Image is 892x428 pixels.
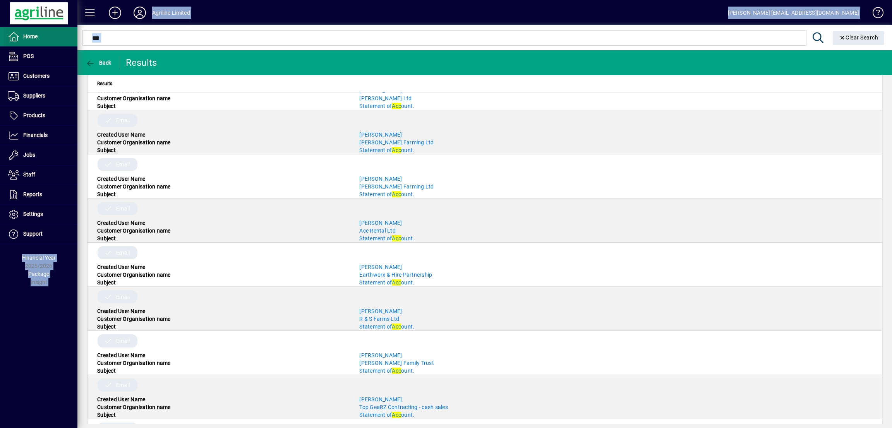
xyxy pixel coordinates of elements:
[392,235,401,241] em: Acc
[359,191,414,197] span: Statement of ount.
[4,146,77,165] a: Jobs
[359,228,396,234] a: Ace Rental Ltd
[91,235,353,242] div: Subject
[91,183,353,190] div: Customer Organisation name
[359,316,399,322] a: R & S Farms Ltd
[91,190,353,198] div: Subject
[97,79,112,88] span: Results
[359,264,402,270] a: [PERSON_NAME]
[839,34,878,41] span: Clear Search
[91,175,353,183] div: Created User Name
[4,86,77,106] a: Suppliers
[126,56,159,69] div: Results
[4,67,77,86] a: Customers
[359,279,414,286] span: Statement of ount.
[359,368,414,374] a: Statement ofAccount.
[28,271,49,277] span: Package
[4,185,77,204] a: Reports
[23,33,38,39] span: Home
[359,147,414,153] span: Statement of ount.
[392,103,401,109] em: Acc
[91,307,353,315] div: Created User Name
[23,73,50,79] span: Customers
[4,205,77,224] a: Settings
[359,272,432,278] a: Earthworx & Hire Partnership
[116,116,130,124] span: Email
[22,255,56,261] span: Financial Year
[23,211,43,217] span: Settings
[84,56,113,70] button: Back
[359,139,434,146] a: [PERSON_NAME] Farming Ltd
[392,191,401,197] em: Acc
[91,315,353,323] div: Customer Organisation name
[91,411,353,419] div: Subject
[359,235,414,241] a: Statement ofAccount.
[91,323,353,330] div: Subject
[359,360,434,366] a: [PERSON_NAME] Family Trust
[4,106,77,125] a: Products
[359,132,402,138] a: [PERSON_NAME]
[359,103,414,109] a: Statement ofAccount.
[23,191,42,197] span: Reports
[359,176,402,182] a: [PERSON_NAME]
[116,337,130,345] span: Email
[359,95,412,101] a: [PERSON_NAME] Ltd
[359,183,434,190] a: [PERSON_NAME] Farming Ltd
[91,102,353,110] div: Subject
[152,7,190,19] div: Agriline Limited
[91,131,353,139] div: Created User Name
[91,263,353,271] div: Created User Name
[91,139,353,146] div: Customer Organisation name
[4,27,77,46] a: Home
[91,395,353,403] div: Created User Name
[23,171,35,178] span: Staff
[91,359,353,367] div: Customer Organisation name
[23,231,43,237] span: Support
[4,47,77,66] a: POS
[23,112,45,118] span: Products
[359,412,414,418] a: Statement ofAccount.
[91,271,353,279] div: Customer Organisation name
[116,381,130,389] span: Email
[127,6,152,20] button: Profile
[359,279,414,286] a: Statement ofAccount.
[359,235,414,241] span: Statement of ount.
[4,165,77,185] a: Staff
[86,60,111,66] span: Back
[116,205,130,212] span: Email
[359,368,414,374] span: Statement of ount.
[91,219,353,227] div: Created User Name
[359,147,414,153] a: Statement ofAccount.
[116,293,130,301] span: Email
[116,161,130,168] span: Email
[728,7,859,19] div: [PERSON_NAME] [EMAIL_ADDRESS][DOMAIN_NAME]
[359,396,402,402] a: [PERSON_NAME]
[359,404,448,410] a: Top GeaRZ Contracting - cash sales
[359,220,402,226] a: [PERSON_NAME]
[91,351,353,359] div: Created User Name
[23,132,48,138] span: Financials
[77,56,120,70] app-page-header-button: Back
[23,53,34,59] span: POS
[103,6,127,20] button: Add
[867,2,882,27] a: Knowledge Base
[359,412,414,418] span: Statement of ount.
[359,191,414,197] a: Statement ofAccount.
[23,92,45,99] span: Suppliers
[91,403,353,411] div: Customer Organisation name
[91,279,353,286] div: Subject
[91,227,353,235] div: Customer Organisation name
[359,308,402,314] a: [PERSON_NAME]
